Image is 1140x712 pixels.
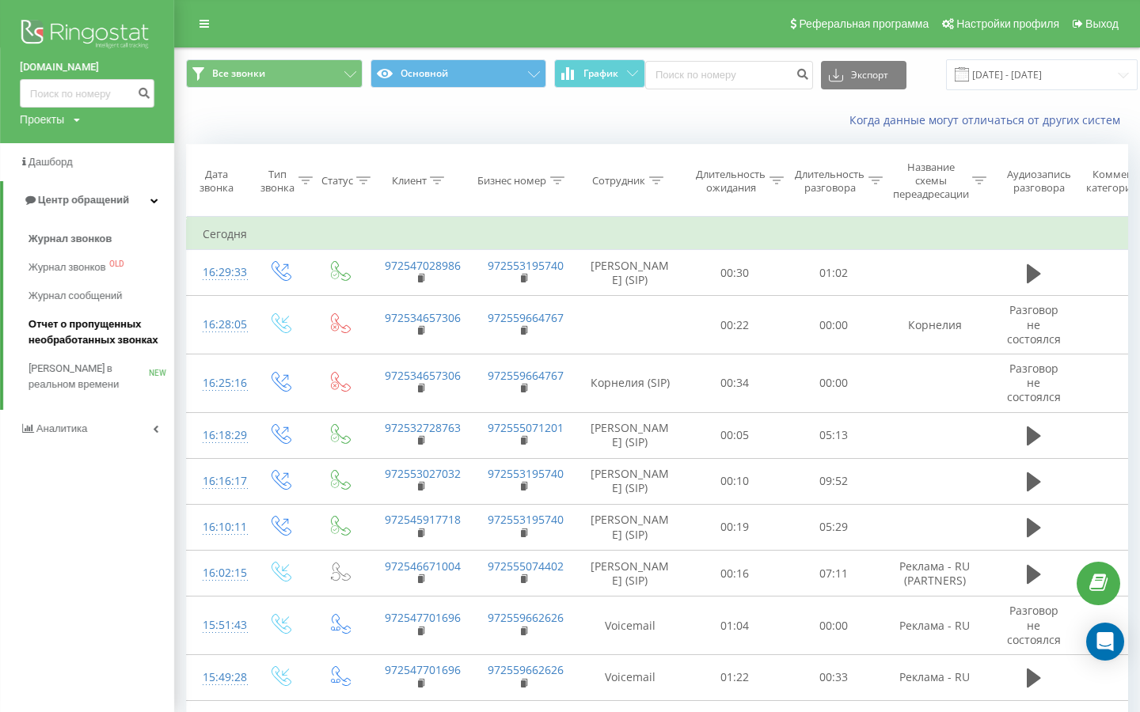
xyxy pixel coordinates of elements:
span: Все звонки [212,67,265,80]
div: 16:18:29 [203,420,234,451]
td: 01:04 [686,596,785,655]
td: 00:00 [785,354,883,413]
div: Статус [321,174,352,187]
a: 972559664767 [488,310,564,325]
td: 00:33 [785,654,883,700]
td: 00:34 [686,354,785,413]
td: 00:00 [785,596,883,655]
a: 972547701696 [385,610,461,625]
button: Все звонки [186,59,363,88]
span: Разговор не состоялся [1007,361,1061,404]
span: [PERSON_NAME] в реальном времени [28,361,149,392]
a: Журнал звонков [28,225,174,253]
span: Журнал звонков [28,231,112,247]
span: Настройки профиля [956,17,1059,30]
a: 972559664767 [488,368,564,383]
td: 00:22 [686,296,785,354]
td: 01:02 [785,250,883,296]
span: Дашборд [28,156,73,168]
td: [PERSON_NAME] (SIP) [575,412,686,458]
span: Журнал звонков [28,259,106,275]
a: 972555074402 [488,559,564,574]
img: Ringostat logo [20,16,154,55]
a: 972559662626 [488,662,564,677]
div: Длительность ожидания [696,168,766,195]
div: 15:51:43 [203,610,234,641]
div: Open Intercom Messenger [1086,623,1124,661]
span: Центр обращений [38,194,129,206]
td: Реклама - RU [883,654,986,700]
a: 972553195740 [488,466,564,481]
span: Журнал сообщений [28,288,122,304]
a: 972553195740 [488,258,564,273]
div: Проекты [20,112,64,127]
div: Тип звонка [260,168,294,195]
span: Выход [1085,17,1119,30]
span: Разговор не состоялся [1007,603,1061,646]
div: 16:25:16 [203,368,234,399]
span: График [583,68,618,79]
td: [PERSON_NAME] (SIP) [575,551,686,596]
button: График [554,59,645,88]
a: Центр обращений [3,181,174,219]
td: 00:19 [686,504,785,550]
td: [PERSON_NAME] (SIP) [575,250,686,296]
a: [PERSON_NAME] в реальном времениNEW [28,354,174,399]
a: 972546671004 [385,559,461,574]
input: Поиск по номеру [645,61,813,89]
td: Реклама - RU (PARTNERS) [883,551,986,596]
div: Клиент [391,174,426,187]
a: 972532728763 [385,420,461,435]
div: 16:28:05 [203,309,234,340]
a: Журнал сообщений [28,282,174,310]
div: Сотрудник [592,174,645,187]
div: 16:16:17 [203,466,234,497]
div: Дата звонка [187,168,245,195]
div: 15:49:28 [203,662,234,693]
span: Аналитика [36,422,87,434]
div: Длительность разговора [795,168,864,195]
button: Основной [370,59,547,88]
a: 972553027032 [385,466,461,481]
div: Бизнес номер [477,174,546,187]
td: 07:11 [785,551,883,596]
td: [PERSON_NAME] (SIP) [575,458,686,504]
td: 05:29 [785,504,883,550]
td: 00:16 [686,551,785,596]
a: Когда данные могут отличаться от других систем [849,112,1128,127]
td: 00:30 [686,250,785,296]
div: Название схемы переадресации [892,161,968,201]
div: 16:02:15 [203,558,234,589]
td: [PERSON_NAME] (SIP) [575,504,686,550]
a: 972553195740 [488,512,564,527]
a: Отчет о пропущенных необработанных звонках [28,310,174,354]
button: Экспорт [821,61,906,89]
a: 972547028986 [385,258,461,273]
span: Реферальная программа [799,17,929,30]
td: Voicemail [575,654,686,700]
div: Аудиозапись разговора [1000,168,1077,195]
td: 01:22 [686,654,785,700]
a: 972547701696 [385,662,461,677]
div: 16:29:33 [203,257,234,288]
td: Корнелия [883,296,986,354]
a: 972555071201 [488,420,564,435]
td: 00:00 [785,296,883,354]
a: 972559662626 [488,610,564,625]
a: [DOMAIN_NAME] [20,59,154,75]
input: Поиск по номеру [20,79,154,108]
span: Отчет о пропущенных необработанных звонках [28,316,166,348]
td: 00:05 [686,412,785,458]
td: 00:10 [686,458,785,504]
td: 05:13 [785,412,883,458]
a: 972534657306 [385,368,461,383]
a: 972534657306 [385,310,461,325]
a: Журнал звонковOLD [28,253,174,282]
div: 16:10:11 [203,512,234,543]
td: 09:52 [785,458,883,504]
td: Voicemail [575,596,686,655]
td: Корнелия (SIP) [575,354,686,413]
a: 972545917718 [385,512,461,527]
span: Разговор не состоялся [1007,302,1061,346]
td: Реклама - RU [883,596,986,655]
